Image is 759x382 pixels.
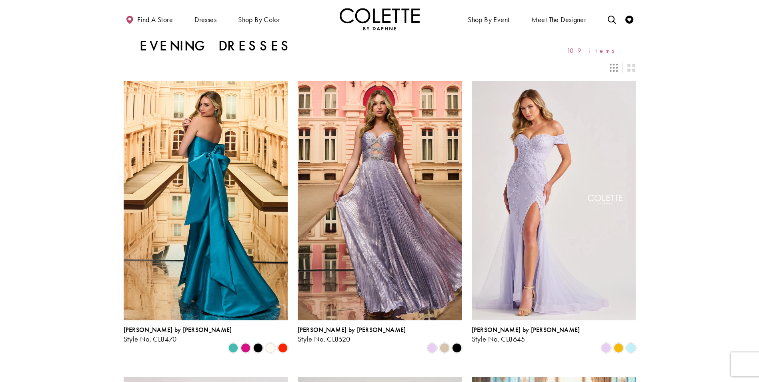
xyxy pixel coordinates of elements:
[124,8,175,30] a: Find a store
[124,81,288,320] a: Visit Colette by Daphne Style No. CL8470 Page
[236,8,282,30] span: Shop by color
[531,16,587,24] span: Meet the designer
[340,8,420,30] img: Colette by Daphne
[298,81,462,320] a: Visit Colette by Daphne Style No. CL8520 Page
[124,326,232,334] span: [PERSON_NAME] by [PERSON_NAME]
[614,343,623,353] i: Buttercup
[472,326,580,334] span: [PERSON_NAME] by [PERSON_NAME]
[627,64,635,72] span: Switch layout to 2 columns
[466,8,511,30] span: Shop By Event
[468,16,509,24] span: Shop By Event
[124,334,177,344] span: Style No. CL8470
[298,326,406,334] span: [PERSON_NAME] by [PERSON_NAME]
[529,8,589,30] a: Meet the designer
[601,343,611,353] i: Lilac
[340,8,420,30] a: Visit Home Page
[472,334,525,344] span: Style No. CL8645
[266,343,275,353] i: Diamond White
[124,326,232,343] div: Colette by Daphne Style No. CL8470
[238,16,280,24] span: Shop by color
[452,343,462,353] i: Black
[278,343,288,353] i: Scarlet
[140,38,292,54] h1: Evening Dresses
[241,343,250,353] i: Fuchsia
[606,8,618,30] a: Toggle search
[298,326,406,343] div: Colette by Daphne Style No. CL8520
[623,8,635,30] a: Check Wishlist
[228,343,238,353] i: Turquoise
[298,334,350,344] span: Style No. CL8520
[440,343,449,353] i: Gold Dust
[567,47,620,54] span: 109 items
[119,59,641,76] div: Layout Controls
[137,16,173,24] span: Find a store
[192,8,218,30] span: Dresses
[427,343,437,353] i: Lilac
[472,81,636,320] a: Visit Colette by Daphne Style No. CL8645 Page
[253,343,263,353] i: Black
[472,326,580,343] div: Colette by Daphne Style No. CL8645
[626,343,636,353] i: Light Blue
[194,16,216,24] span: Dresses
[610,64,618,72] span: Switch layout to 3 columns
